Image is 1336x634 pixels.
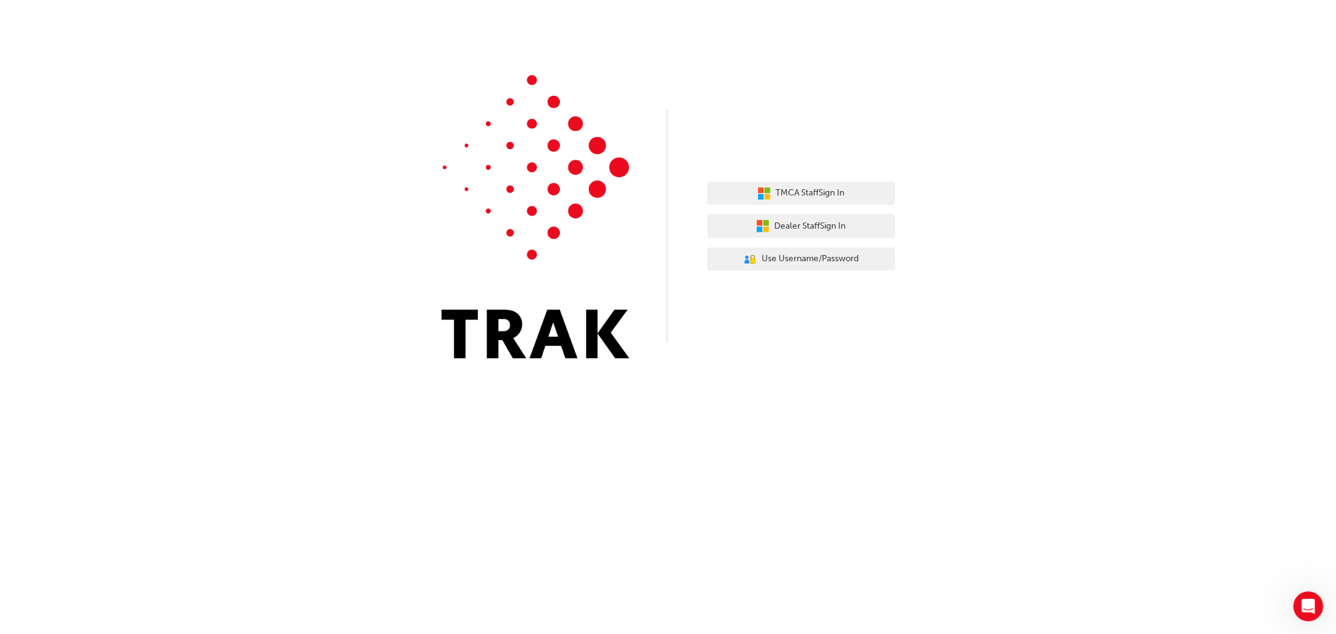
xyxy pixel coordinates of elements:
[762,252,859,266] span: Use Username/Password
[775,219,846,234] span: Dealer Staff Sign In
[1293,591,1323,621] iframe: Intercom live chat
[707,182,895,205] button: TMCA StaffSign In
[707,214,895,238] button: Dealer StaffSign In
[707,247,895,271] button: Use Username/Password
[776,186,845,200] span: TMCA Staff Sign In
[442,75,629,358] img: Trak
